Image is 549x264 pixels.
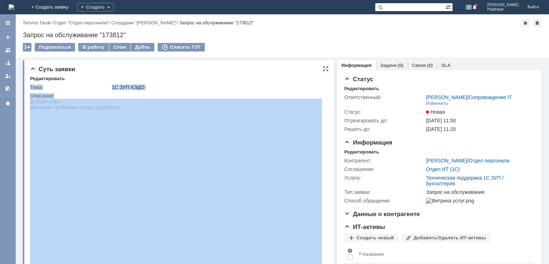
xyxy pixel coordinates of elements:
[341,63,371,68] a: Информация
[323,66,328,72] div: На всю страницу
[426,198,474,204] img: Витрина услуг.png
[2,44,14,56] a: Заявки на командах
[426,158,467,163] a: [PERSON_NAME]
[426,109,445,115] span: Новая
[426,126,456,132] span: [DATE] 11:20
[344,139,392,146] span: Информация
[344,76,373,83] span: Статус
[344,189,425,195] div: Тип заявки:
[487,7,519,11] span: Надежда
[111,20,177,25] a: Сотрудник "[PERSON_NAME]"
[30,93,326,99] div: Описание:
[487,3,519,7] span: [PERSON_NAME]
[53,20,112,25] div: /
[23,20,50,25] a: Service Desk
[344,86,379,92] div: Редактировать
[9,4,14,10] a: Перейти на домашнюю страницу
[344,94,425,100] div: Ответственный:
[23,31,542,39] div: Запрос на обслуживание "173812"
[347,248,353,254] span: Настройки
[2,70,14,82] a: Мои заявки
[426,118,456,123] span: [DATE] 11:50
[30,76,65,82] div: Редактировать
[344,166,425,172] div: Соглашение:
[30,66,75,73] span: Суть заявки
[427,63,433,68] div: (0)
[466,5,472,10] span: 3
[2,57,14,69] a: Заявки в моей ответственности
[344,149,379,155] div: Редактировать
[426,94,467,100] a: [PERSON_NAME]
[380,63,397,68] a: Задачи
[356,245,529,263] th: Название
[23,43,31,52] div: Работа с массовостью
[30,84,110,90] div: Тема:
[77,3,114,11] div: Создать
[469,94,512,100] a: Сопровождение IT
[426,158,509,163] div: /
[344,211,420,217] span: Данные о контрагенте
[445,3,452,10] span: Расширенный поиск
[344,224,385,230] span: ИТ-активы
[426,175,504,186] a: Техническая поддержка 1С ЗУП / Бухгалтерия
[426,166,460,172] a: Отдел ИТ (1С)
[2,31,14,43] a: Создать заявку
[441,63,451,68] a: SLA
[112,84,324,90] div: 1С ЗУП КЭДО
[469,158,509,163] a: Отдел персонала
[426,101,449,106] div: Изменить
[426,189,531,195] div: Запрос на обслуживание
[521,19,530,27] div: Добавить в избранное
[344,198,425,204] div: Способ обращения:
[9,4,14,10] img: logo
[344,118,425,123] div: Отреагировать до:
[53,20,109,25] a: Отдел "Отдел персонала"
[111,20,179,25] div: /
[426,94,512,100] div: /
[533,19,541,27] div: Сделать домашней страницей
[344,109,425,115] div: Статус:
[362,251,384,257] div: Название
[344,126,425,132] div: Решить до:
[344,158,425,163] div: Контрагент:
[23,20,53,25] div: /
[398,63,404,68] div: (0)
[2,83,14,94] a: Мои согласования
[179,20,254,25] div: Запрос на обслуживание "173812"
[412,63,426,68] a: Связи
[344,175,425,181] div: Услуга:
